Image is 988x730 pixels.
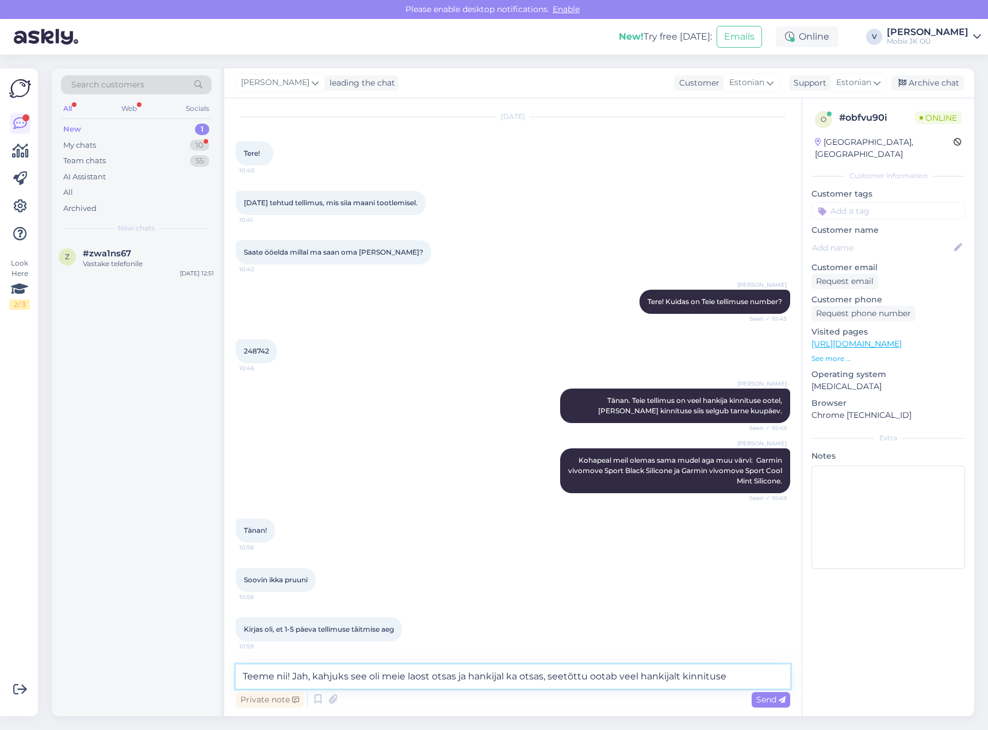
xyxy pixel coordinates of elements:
textarea: Teeme nii! Jah, kahjuks see oli meie laost otsas ja hankijal ka otsas, seetõttu ootab veel hankij... [236,664,790,689]
div: 2 / 3 [9,299,30,310]
span: [PERSON_NAME] [737,379,787,388]
span: Enable [549,4,583,14]
span: Kirjas oli, et 1-5 päeva tellimuse tåitmise aeg [244,625,394,633]
p: Chrome [TECHNICAL_ID] [811,409,965,421]
span: [PERSON_NAME] [737,439,787,448]
span: New chats [118,223,155,233]
span: z [65,252,70,261]
p: [MEDICAL_DATA] [811,381,965,393]
span: 10:46 [239,364,282,372]
p: Operating system [811,368,965,381]
span: Online [915,112,962,124]
div: Vastake telefonile [83,259,214,269]
p: See more ... [811,354,965,364]
span: Seen ✓ 10:45 [744,314,787,323]
input: Add a tag [811,202,965,220]
div: Request email [811,274,878,289]
b: New! [619,31,644,42]
div: New [63,124,81,135]
div: All [61,101,74,116]
div: [DATE] [236,112,790,122]
div: Look Here [9,258,30,310]
div: 1 [195,124,209,135]
span: 10:40 [239,166,282,175]
div: Team chats [63,155,106,167]
span: [PERSON_NAME] [241,76,309,89]
div: [DATE] 12:51 [180,269,214,278]
div: 55 [190,155,209,167]
p: Customer tags [811,188,965,200]
span: Seen ✓ 10:49 [744,424,787,432]
span: Search customers [71,79,144,91]
a: [PERSON_NAME]Mobix JK OÜ [887,28,981,46]
p: Notes [811,450,965,462]
span: Estonian [729,76,764,89]
div: Socials [183,101,212,116]
p: Customer phone [811,294,965,306]
span: o [821,115,826,124]
span: Soovin ikka pruuni [244,575,308,584]
div: All [63,187,73,198]
span: Send [756,694,786,705]
span: [PERSON_NAME] [737,281,787,289]
div: Customer [675,77,719,89]
div: Try free [DATE]: [619,30,712,44]
span: Estonian [836,76,871,89]
button: Emails [717,26,762,48]
p: Customer email [811,262,965,274]
span: 10:58 [239,593,282,601]
input: Add name [812,241,952,254]
div: Customer information [811,171,965,181]
div: [GEOGRAPHIC_DATA], [GEOGRAPHIC_DATA] [815,136,953,160]
p: Visited pages [811,326,965,338]
div: Online [776,26,838,47]
div: # obfvu90i [839,111,915,125]
p: Browser [811,397,965,409]
span: 248742 [244,347,269,355]
div: V [866,29,882,45]
span: 10:59 [239,642,282,651]
span: [DATE] tehtud tellimus, mis siia maani tootlemisel. [244,198,418,207]
span: Tere! Kuidas on Teie tellimuse number? [648,297,782,306]
span: 10:41 [239,216,282,224]
div: Request phone number [811,306,916,321]
div: 10 [190,140,209,151]
a: [URL][DOMAIN_NAME] [811,339,902,349]
div: [PERSON_NAME] [887,28,968,37]
div: Support [789,77,826,89]
span: Tänan! [244,526,267,535]
div: Archive chat [891,75,964,91]
span: Tänan. Teie tellimus on veel hankija kinnituse ootel, [PERSON_NAME] kinnituse siis selgub tarne k... [598,396,784,415]
div: Web [119,101,139,116]
div: leading the chat [325,77,395,89]
span: Kohapeal meil olemas sama mudel aga muu värvi: Garmin vivomove Sport Black Silicone ja Garmin viv... [568,456,784,485]
div: Archived [63,203,97,214]
div: Mobix JK OÜ [887,37,968,46]
span: 10:58 [239,543,282,552]
img: Askly Logo [9,78,31,99]
span: Seen ✓ 10:49 [744,494,787,502]
div: AI Assistant [63,171,106,183]
div: Private note [236,692,304,708]
span: Tere! [244,149,260,157]
span: 10:42 [239,265,282,274]
div: Extra [811,433,965,443]
div: My chats [63,140,96,151]
p: Customer name [811,224,965,236]
span: #zwa1ns67 [83,248,131,259]
span: Saate ööelda millal ma saan oma [PERSON_NAME]? [244,248,423,256]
